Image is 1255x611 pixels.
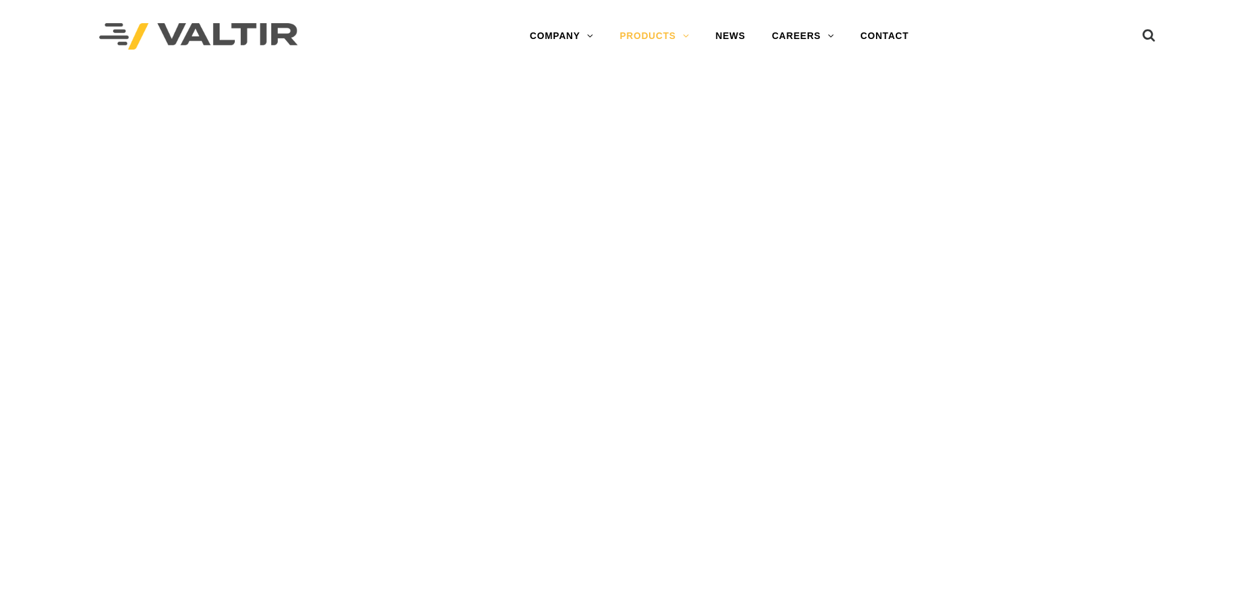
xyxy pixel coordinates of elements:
a: COMPANY [517,23,607,50]
a: CAREERS [759,23,847,50]
a: NEWS [703,23,759,50]
a: CONTACT [847,23,922,50]
a: PRODUCTS [607,23,703,50]
img: Valtir [99,23,298,50]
